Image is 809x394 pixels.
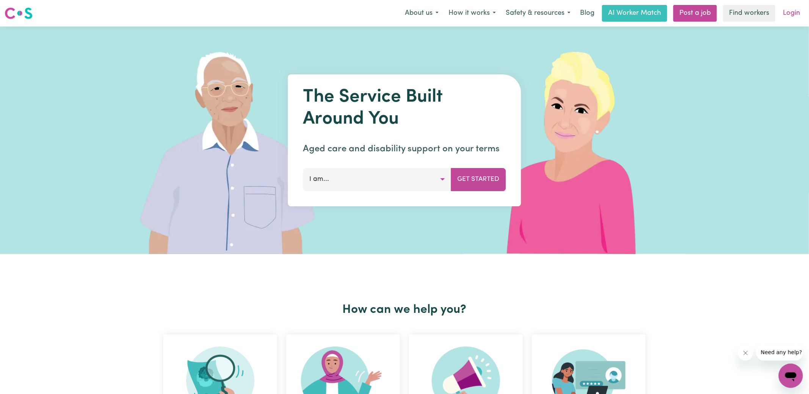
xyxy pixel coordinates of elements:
iframe: Button to launch messaging window [779,364,803,388]
a: Post a job [673,5,717,22]
iframe: Close message [738,345,753,361]
button: I am... [303,168,452,191]
button: How it works [444,5,501,21]
a: AI Worker Match [602,5,667,22]
a: Blog [575,5,599,22]
img: Careseekers logo [5,6,33,20]
a: Find workers [723,5,775,22]
a: Careseekers logo [5,5,33,22]
p: Aged care and disability support on your terms [303,142,506,156]
iframe: Message from company [756,344,803,361]
button: Get Started [451,168,506,191]
a: Login [778,5,804,22]
button: Safety & resources [501,5,575,21]
button: About us [400,5,444,21]
h1: The Service Built Around You [303,86,506,130]
h2: How can we help you? [159,303,650,317]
